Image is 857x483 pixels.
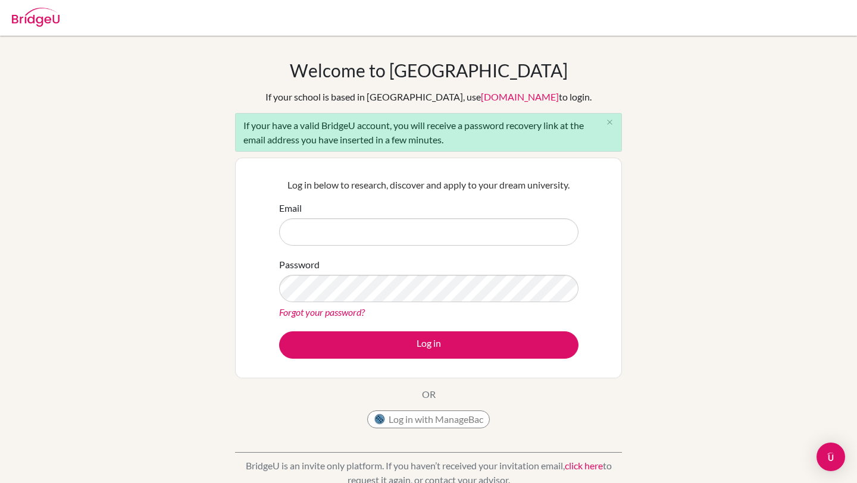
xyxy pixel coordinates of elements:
div: Open Intercom Messenger [817,443,845,471]
div: If your school is based in [GEOGRAPHIC_DATA], use to login. [265,90,592,104]
a: click here [565,460,603,471]
i: close [605,118,614,127]
button: Close [598,114,621,131]
a: [DOMAIN_NAME] [481,91,559,102]
div: If your have a valid BridgeU account, you will receive a password recovery link at the email addr... [235,113,622,152]
h1: Welcome to [GEOGRAPHIC_DATA] [290,59,568,81]
button: Log in with ManageBac [367,410,490,428]
button: Log in [279,331,578,359]
label: Email [279,201,302,215]
p: Log in below to research, discover and apply to your dream university. [279,178,578,192]
img: Bridge-U [12,8,60,27]
p: OR [422,387,436,402]
a: Forgot your password? [279,306,365,318]
label: Password [279,258,320,272]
